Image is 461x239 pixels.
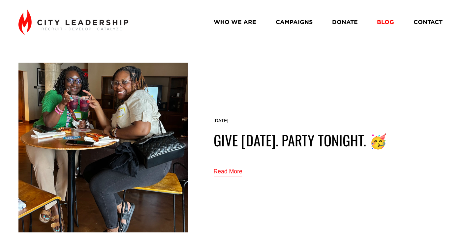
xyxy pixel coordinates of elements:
[414,16,443,28] a: CONTACT
[214,16,256,28] a: WHO WE ARE
[332,16,358,28] a: DONATE
[214,166,242,177] a: Read More
[377,16,394,28] a: BLOG
[276,16,313,28] a: CAMPAIGNS
[214,118,229,124] time: [DATE]
[18,9,128,35] img: City Leadership - Recruit. Develop. Catalyze.
[214,130,387,150] a: Give [DATE]. Party Tonight. 🥳
[18,63,188,232] img: Give today. Party Tonight. 🥳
